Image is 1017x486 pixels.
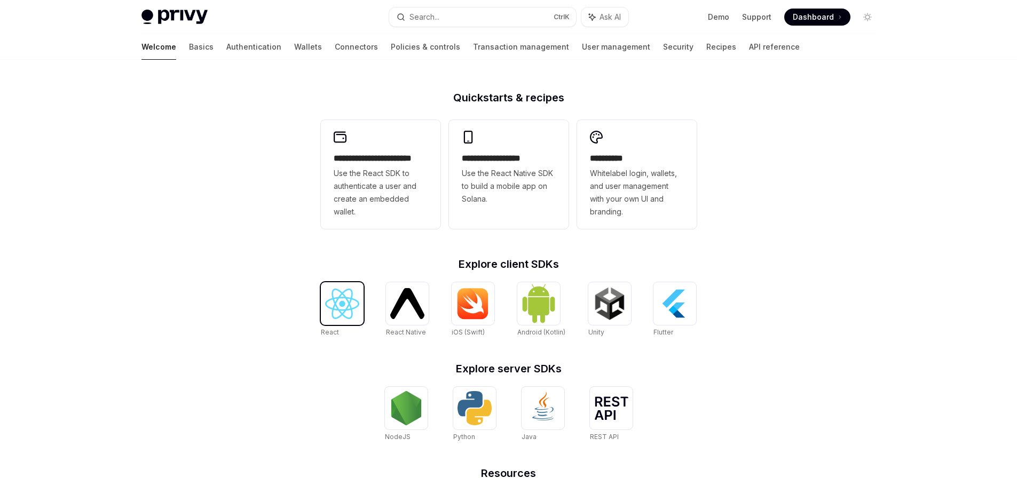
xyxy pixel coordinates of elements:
a: Authentication [226,34,281,60]
span: Flutter [653,328,673,336]
a: **** **** **** ***Use the React Native SDK to build a mobile app on Solana. [449,120,569,229]
img: React [325,289,359,319]
h2: Explore client SDKs [321,259,697,269]
a: React NativeReact Native [386,282,429,338]
img: light logo [141,10,208,25]
img: Android (Kotlin) [522,283,556,323]
a: iOS (Swift)iOS (Swift) [452,282,494,338]
img: Python [458,391,492,425]
a: Transaction management [473,34,569,60]
h2: Explore server SDKs [321,363,697,374]
a: REST APIREST API [590,387,633,442]
div: Search... [409,11,439,23]
a: Policies & controls [391,34,460,60]
span: NodeJS [385,433,411,441]
button: Ask AI [581,7,628,27]
a: Demo [708,12,729,22]
span: Dashboard [793,12,834,22]
span: Android (Kotlin) [517,328,565,336]
span: iOS (Swift) [452,328,485,336]
button: Search...CtrlK [389,7,576,27]
h2: Quickstarts & recipes [321,92,697,103]
span: Whitelabel login, wallets, and user management with your own UI and branding. [590,167,684,218]
button: Toggle dark mode [859,9,876,26]
span: Use the React SDK to authenticate a user and create an embedded wallet. [334,167,428,218]
img: Flutter [658,286,692,321]
a: Dashboard [784,9,850,26]
span: Unity [588,328,604,336]
a: NodeJSNodeJS [385,387,428,442]
a: Android (Kotlin)Android (Kotlin) [517,282,565,338]
span: Java [522,433,537,441]
span: Ask AI [600,12,621,22]
img: iOS (Swift) [456,288,490,320]
a: API reference [749,34,800,60]
a: JavaJava [522,387,564,442]
a: Wallets [294,34,322,60]
a: Recipes [706,34,736,60]
img: REST API [594,396,628,420]
a: FlutterFlutter [653,282,696,338]
img: React Native [390,288,424,318]
img: NodeJS [389,391,423,425]
a: Security [663,34,693,60]
span: Use the React Native SDK to build a mobile app on Solana. [462,167,556,205]
a: Welcome [141,34,176,60]
h2: Resources [321,468,697,479]
a: ReactReact [321,282,364,338]
img: Unity [593,286,627,321]
a: Support [742,12,771,22]
img: Java [526,391,560,425]
a: Connectors [335,34,378,60]
span: React Native [386,328,426,336]
a: User management [582,34,650,60]
span: Python [453,433,475,441]
a: PythonPython [453,387,496,442]
a: UnityUnity [588,282,631,338]
span: REST API [590,433,619,441]
span: Ctrl K [554,13,570,21]
span: React [321,328,339,336]
a: **** *****Whitelabel login, wallets, and user management with your own UI and branding. [577,120,697,229]
a: Basics [189,34,214,60]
